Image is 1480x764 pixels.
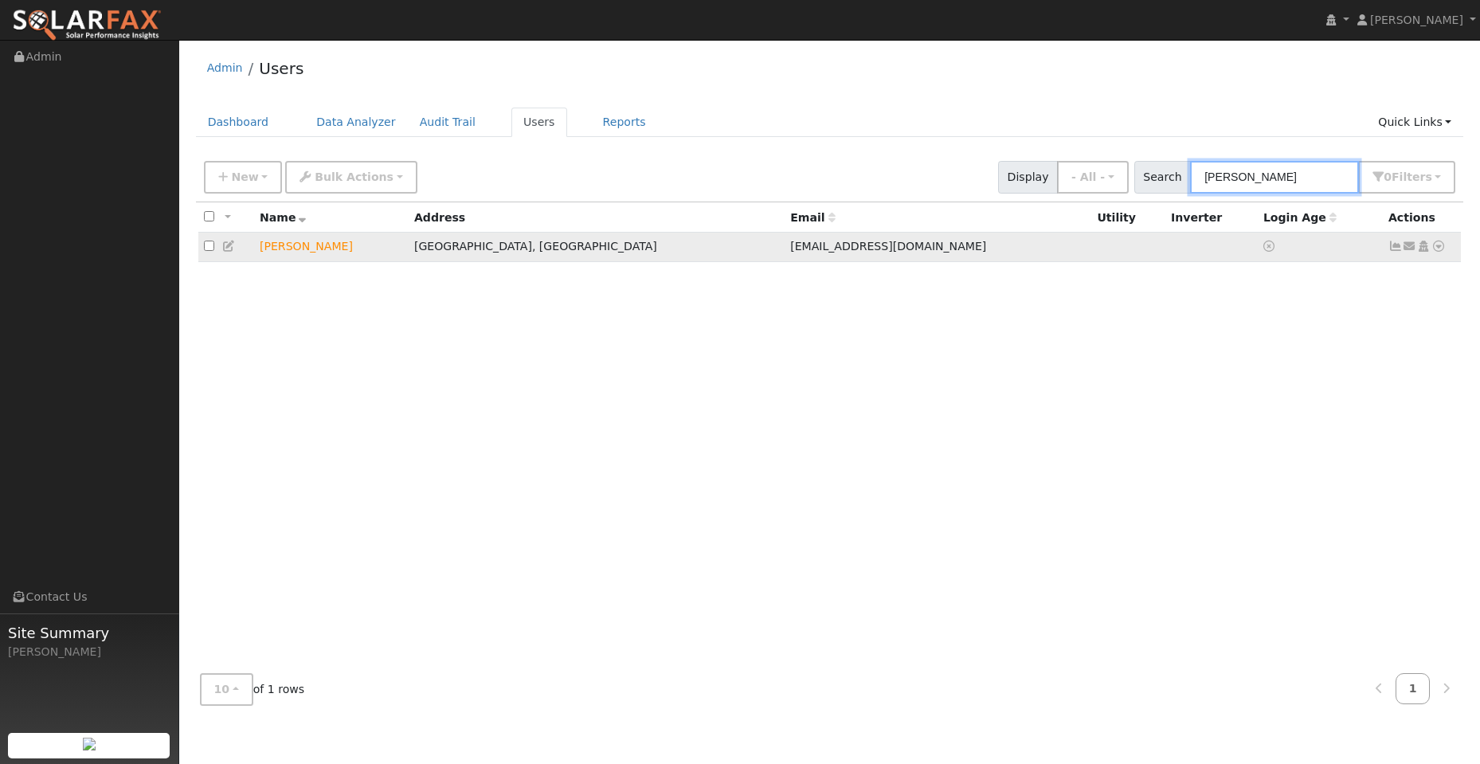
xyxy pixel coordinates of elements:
a: Login As [1416,240,1431,253]
a: 1 [1396,673,1431,704]
span: Search [1134,161,1191,194]
span: Display [998,161,1058,194]
span: Site Summary [8,622,170,644]
a: Other actions [1431,238,1446,255]
span: Bulk Actions [315,170,393,183]
span: [EMAIL_ADDRESS][DOMAIN_NAME] [790,240,986,253]
div: Inverter [1171,210,1252,226]
a: Dashboard [196,108,281,137]
img: SolarFax [12,9,162,42]
span: of 1 rows [200,673,305,706]
div: Address [414,210,779,226]
span: 10 [214,683,230,695]
div: Actions [1388,210,1455,226]
button: 0Filters [1358,161,1455,194]
input: Search [1190,161,1359,194]
span: Name [260,211,307,224]
a: Users [511,108,567,137]
a: Data Analyzer [304,108,408,137]
a: Reports [591,108,658,137]
img: retrieve [83,738,96,750]
a: Quick Links [1366,108,1463,137]
a: No login access [1263,240,1278,253]
a: Not connected [1388,240,1403,253]
button: New [204,161,283,194]
button: 10 [200,673,253,706]
td: Lead [254,233,409,262]
td: [GEOGRAPHIC_DATA], [GEOGRAPHIC_DATA] [409,233,785,262]
a: Edit User [222,240,237,253]
span: Email [790,211,835,224]
span: New [231,170,258,183]
button: Bulk Actions [285,161,417,194]
a: foxandsonstransport@gmail.com [1403,238,1417,255]
span: Filter [1392,170,1432,183]
button: - All - [1057,161,1129,194]
span: [PERSON_NAME] [1370,14,1463,26]
a: Admin [207,61,243,74]
span: s [1425,170,1431,183]
span: Days since last login [1263,211,1337,224]
div: Utility [1097,210,1160,226]
a: Audit Trail [408,108,487,137]
a: Users [259,59,303,78]
div: [PERSON_NAME] [8,644,170,660]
